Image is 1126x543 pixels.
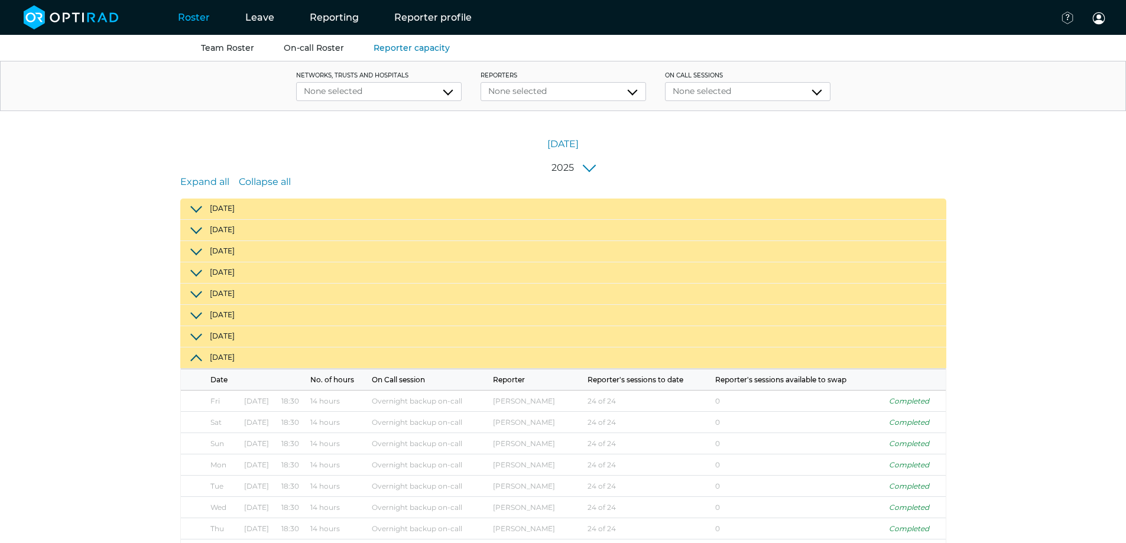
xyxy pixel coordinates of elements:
[491,454,585,476] td: [PERSON_NAME]
[585,518,713,539] td: 24 of 24
[242,391,280,412] td: [DATE]
[180,241,946,262] button: [DATE]
[308,412,369,433] td: 14 hours
[284,43,344,53] a: On-call Roster
[180,199,946,220] button: [DATE]
[491,412,585,433] td: [PERSON_NAME]
[242,497,280,518] td: [DATE]
[374,43,450,53] a: Reporter capacity
[887,476,946,497] td: Completed
[279,518,307,539] td: 18:30
[279,476,307,497] td: 18:30
[488,85,638,97] div: None selected
[180,175,229,189] a: Expand all
[369,412,491,433] td: Overnight backup on-call
[887,412,946,433] td: Completed
[544,161,601,175] button: 2025
[713,369,886,391] th: Reporter's sessions available to swap
[239,175,291,189] a: Collapse all
[181,518,242,539] td: Thu
[369,369,491,391] th: On Call session
[279,412,307,433] td: 18:30
[201,43,254,53] a: Team Roster
[180,220,946,241] button: [DATE]
[369,391,491,412] td: Overnight backup on-call
[242,454,280,476] td: [DATE]
[585,369,713,391] th: Reporter's sessions to date
[279,454,307,476] td: 18:30
[713,391,886,412] td: 0
[181,433,242,454] td: Sun
[304,85,454,97] div: None selected
[585,497,713,518] td: 24 of 24
[491,497,585,518] td: [PERSON_NAME]
[547,137,579,151] a: [DATE]
[181,412,242,433] td: Sat
[181,454,242,476] td: Mon
[181,369,308,391] th: Date
[279,497,307,518] td: 18:30
[369,476,491,497] td: Overnight backup on-call
[308,518,369,539] td: 14 hours
[369,454,491,476] td: Overnight backup on-call
[713,433,886,454] td: 0
[491,518,585,539] td: [PERSON_NAME]
[181,391,242,412] td: Fri
[665,71,830,80] label: On Call Sessions
[491,369,585,391] th: Reporter
[673,85,823,97] div: None selected
[296,71,462,80] label: networks, trusts and hospitals
[887,497,946,518] td: Completed
[279,391,307,412] td: 18:30
[242,476,280,497] td: [DATE]
[242,433,280,454] td: [DATE]
[491,476,585,497] td: [PERSON_NAME]
[308,391,369,412] td: 14 hours
[308,369,369,391] th: No. of hours
[713,497,886,518] td: 0
[279,433,307,454] td: 18:30
[180,305,946,326] button: [DATE]
[308,433,369,454] td: 14 hours
[24,5,119,30] img: brand-opti-rad-logos-blue-and-white-d2f68631ba2948856bd03f2d395fb146ddc8fb01b4b6e9315ea85fa773367...
[491,433,585,454] td: [PERSON_NAME]
[308,476,369,497] td: 14 hours
[180,347,946,369] button: [DATE]
[887,454,946,476] td: Completed
[369,497,491,518] td: Overnight backup on-call
[887,433,946,454] td: Completed
[180,284,946,305] button: [DATE]
[491,391,585,412] td: [PERSON_NAME]
[369,518,491,539] td: Overnight backup on-call
[242,412,280,433] td: [DATE]
[180,326,946,347] button: [DATE]
[713,454,886,476] td: 0
[369,433,491,454] td: Overnight backup on-call
[585,454,713,476] td: 24 of 24
[713,518,886,539] td: 0
[308,454,369,476] td: 14 hours
[887,518,946,539] td: Completed
[180,262,946,284] button: [DATE]
[585,391,713,412] td: 24 of 24
[242,518,280,539] td: [DATE]
[181,497,242,518] td: Wed
[713,412,886,433] td: 0
[713,476,886,497] td: 0
[887,391,946,412] td: Completed
[585,433,713,454] td: 24 of 24
[481,71,646,80] label: Reporters
[585,412,713,433] td: 24 of 24
[585,476,713,497] td: 24 of 24
[308,497,369,518] td: 14 hours
[181,476,242,497] td: Tue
